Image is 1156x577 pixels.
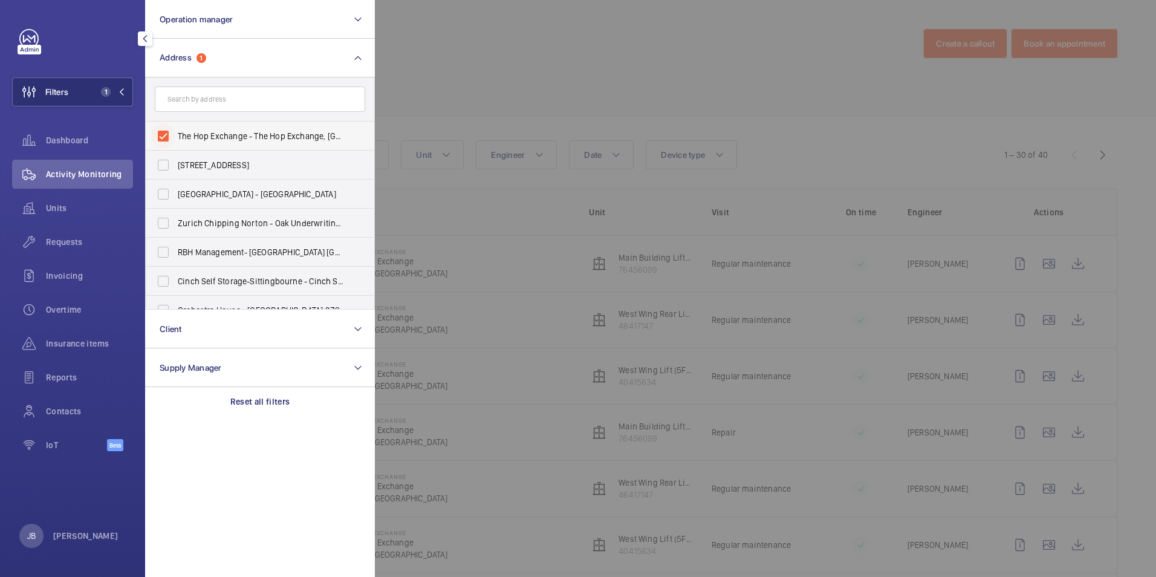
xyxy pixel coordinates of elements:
[101,87,111,97] span: 1
[46,304,133,316] span: Overtime
[46,168,133,180] span: Activity Monitoring
[53,530,119,542] p: [PERSON_NAME]
[45,86,68,98] span: Filters
[46,371,133,383] span: Reports
[46,337,133,350] span: Insurance items
[46,134,133,146] span: Dashboard
[27,530,36,542] p: JB
[46,236,133,248] span: Requests
[46,439,107,451] span: IoT
[46,202,133,214] span: Units
[107,439,123,451] span: Beta
[46,270,133,282] span: Invoicing
[12,77,133,106] button: Filters1
[46,405,133,417] span: Contacts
